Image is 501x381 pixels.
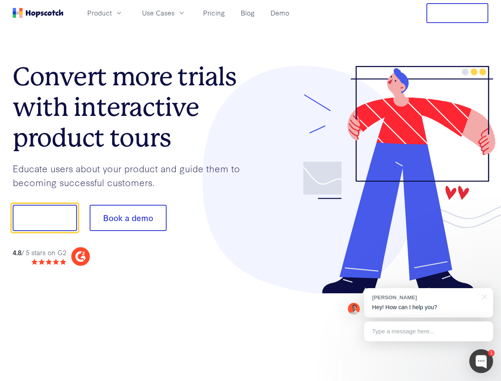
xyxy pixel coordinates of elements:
strong: 4.8 [13,248,21,257]
div: / 5 stars on G2 [13,248,66,258]
div: [PERSON_NAME] [372,294,477,301]
h1: Convert more trials with interactive product tours [13,62,251,153]
p: Hey! How can I help you? [372,303,485,312]
div: 1 [488,350,495,356]
button: Product [83,6,128,19]
button: Free Trial [426,3,488,23]
a: Pricing [200,6,228,19]
p: Educate users about your product and guide them to becoming successful customers. [13,162,251,189]
a: Demo [267,6,292,19]
a: Blog [238,6,258,19]
span: Use Cases [142,8,175,18]
a: Home [13,8,63,18]
div: Type a message here... [364,321,493,341]
img: Mark Spera [348,303,360,315]
span: Product [87,8,112,18]
button: Use Cases [137,6,190,19]
button: Book a demo [90,205,167,231]
button: Show me! [13,205,77,231]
